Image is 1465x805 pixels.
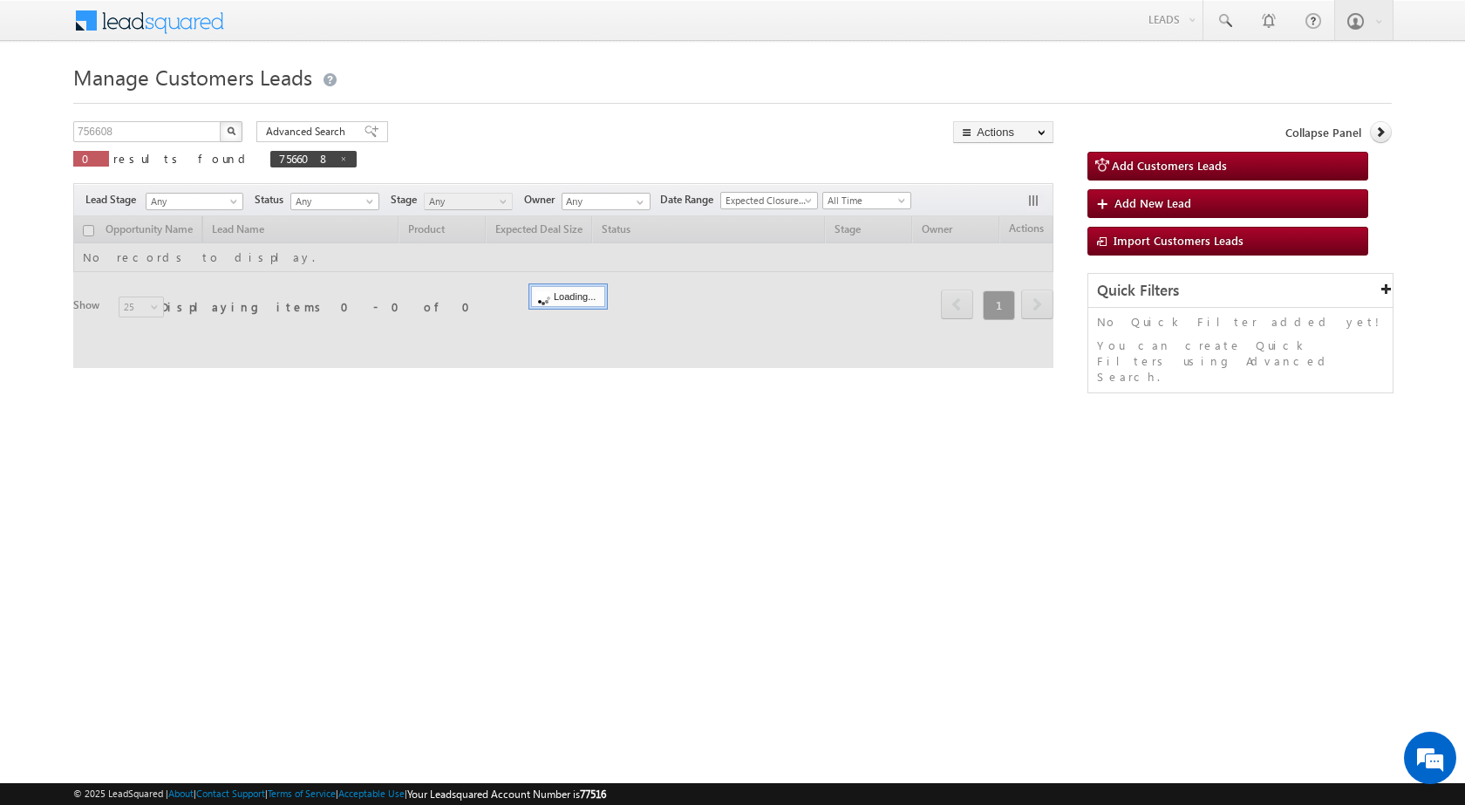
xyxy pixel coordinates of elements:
[407,788,606,801] span: Your Leadsquared Account Number is
[531,286,605,307] div: Loading...
[721,193,812,208] span: Expected Closure Date
[85,192,143,208] span: Lead Stage
[73,63,312,91] span: Manage Customers Leads
[1114,233,1244,248] span: Import Customers Leads
[660,192,720,208] span: Date Range
[391,192,424,208] span: Stage
[562,193,651,210] input: Type to Search
[255,192,290,208] span: Status
[291,194,374,209] span: Any
[338,788,405,799] a: Acceptable Use
[227,126,235,135] img: Search
[82,151,100,166] span: 0
[266,124,351,140] span: Advanced Search
[196,788,265,799] a: Contact Support
[1088,274,1393,308] div: Quick Filters
[1114,195,1191,210] span: Add New Lead
[822,192,911,209] a: All Time
[290,193,379,210] a: Any
[279,151,330,166] span: 756608
[424,193,513,210] a: Any
[823,193,906,208] span: All Time
[1285,125,1361,140] span: Collapse Panel
[113,151,252,166] span: results found
[168,788,194,799] a: About
[524,192,562,208] span: Owner
[720,192,818,209] a: Expected Closure Date
[953,121,1053,143] button: Actions
[1097,338,1384,385] p: You can create Quick Filters using Advanced Search.
[1112,158,1227,173] span: Add Customers Leads
[1097,314,1384,330] p: No Quick Filter added yet!
[268,788,336,799] a: Terms of Service
[425,194,508,209] span: Any
[146,194,237,209] span: Any
[73,786,606,802] span: © 2025 LeadSquared | | | | |
[580,788,606,801] span: 77516
[627,194,649,211] a: Show All Items
[146,193,243,210] a: Any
